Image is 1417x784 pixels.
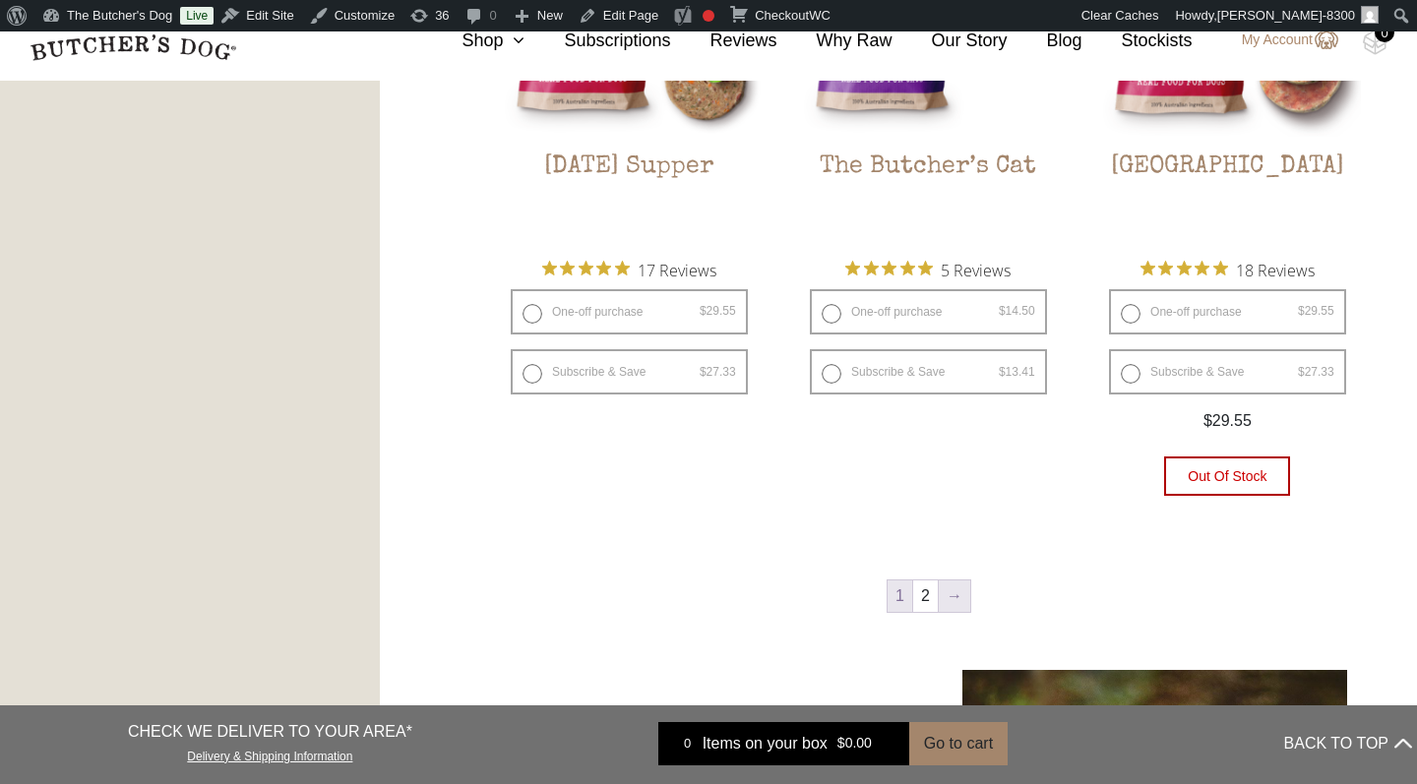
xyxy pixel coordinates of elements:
[1298,365,1334,379] bdi: 27.33
[1217,8,1355,23] span: [PERSON_NAME]-8300
[1094,152,1361,245] h2: [GEOGRAPHIC_DATA]
[1298,304,1334,318] bdi: 29.55
[1284,720,1412,767] button: BACK TO TOP
[941,255,1011,284] span: 5 Reviews
[837,736,872,752] bdi: 0.00
[673,734,703,754] div: 0
[700,304,707,318] span: $
[999,365,1006,379] span: $
[128,720,412,744] p: CHECK WE DELIVER TO YOUR AREA*
[542,255,716,284] button: Rated 4.9 out of 5 stars from 17 reviews. Jump to reviews.
[1203,412,1212,429] span: $
[1203,412,1252,429] span: 29.55
[703,732,828,755] span: Items on your box
[496,152,763,245] h2: [DATE] Supper
[888,580,912,612] span: Page 1
[511,349,748,394] label: Subscribe & Save
[700,365,707,379] span: $
[1109,349,1346,394] label: Subscribe & Save
[999,304,1035,318] bdi: 14.50
[524,28,670,54] a: Subscriptions
[999,304,1006,318] span: $
[700,304,736,318] bdi: 29.55
[1222,29,1338,52] a: My Account
[180,7,214,25] a: Live
[1008,28,1082,54] a: Blog
[777,28,893,54] a: Why Raw
[1298,304,1305,318] span: $
[845,255,1011,284] button: Rated 5 out of 5 stars from 5 reviews. Jump to reviews.
[511,289,748,334] label: One-off purchase
[1298,365,1305,379] span: $
[810,349,1047,394] label: Subscribe & Save
[795,152,1062,245] h2: The Butcher’s Cat
[1109,289,1346,334] label: One-off purchase
[670,28,776,54] a: Reviews
[1082,28,1193,54] a: Stockists
[1164,456,1290,496] button: Out of stock
[939,580,970,612] a: →
[658,722,909,765] a: 0 Items on your box $0.00
[909,722,1008,765] button: Go to cart
[1375,23,1394,42] div: 0
[810,289,1047,334] label: One-off purchase
[913,580,938,612] a: Page 2
[1363,30,1387,55] img: TBD_Cart-Empty.png
[893,28,1008,54] a: Our Story
[837,736,845,752] span: $
[187,745,352,763] a: Delivery & Shipping Information
[703,10,714,22] div: Focus keyphrase not set
[1236,255,1315,284] span: 18 Reviews
[638,255,716,284] span: 17 Reviews
[1140,255,1315,284] button: Rated 4.9 out of 5 stars from 18 reviews. Jump to reviews.
[999,365,1035,379] bdi: 13.41
[700,365,736,379] bdi: 27.33
[422,28,524,54] a: Shop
